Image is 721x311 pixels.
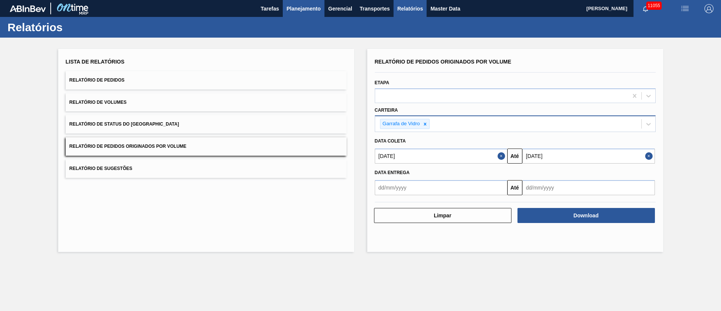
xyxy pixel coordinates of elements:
button: Até [507,180,522,195]
span: Relatório de Pedidos Originados por Volume [375,59,511,65]
span: Relatório de Pedidos Originados por Volume [69,144,187,149]
input: dd/mm/yyyy [522,180,655,195]
img: Logout [704,4,713,13]
span: Transportes [360,4,390,13]
span: Relatório de Sugestões [69,166,133,171]
span: Relatório de Status do [GEOGRAPHIC_DATA] [69,121,179,127]
label: Etapa [375,80,389,85]
span: Master Data [430,4,460,13]
button: Relatório de Pedidos [66,71,347,90]
span: Relatório de Pedidos [69,77,125,83]
input: dd/mm/yyyy [375,180,507,195]
button: Relatório de Status do [GEOGRAPHIC_DATA] [66,115,347,134]
img: TNhmsLtSVTkK8tSr43FrP2fwEKptu5GPRR3wAAAABJRU5ErkJggg== [10,5,46,12]
button: Relatório de Volumes [66,93,347,112]
button: Relatório de Pedidos Originados por Volume [66,137,347,156]
img: userActions [680,4,689,13]
span: Lista de Relatórios [66,59,125,65]
button: Limpar [374,208,511,223]
span: Tarefas [261,4,279,13]
span: Data coleta [375,138,406,144]
span: Relatório de Volumes [69,100,127,105]
input: dd/mm/yyyy [375,149,507,164]
span: Planejamento [287,4,321,13]
input: dd/mm/yyyy [522,149,655,164]
h1: Relatórios [8,23,141,32]
span: Gerencial [328,4,352,13]
button: Até [507,149,522,164]
label: Carteira [375,108,398,113]
div: Garrafa de Vidro [380,119,421,129]
button: Close [498,149,507,164]
button: Relatório de Sugestões [66,159,347,178]
span: 11055 [646,2,662,10]
span: Data entrega [375,170,410,175]
button: Close [645,149,655,164]
button: Download [517,208,655,223]
span: Relatórios [397,4,423,13]
button: Notificações [634,3,658,14]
